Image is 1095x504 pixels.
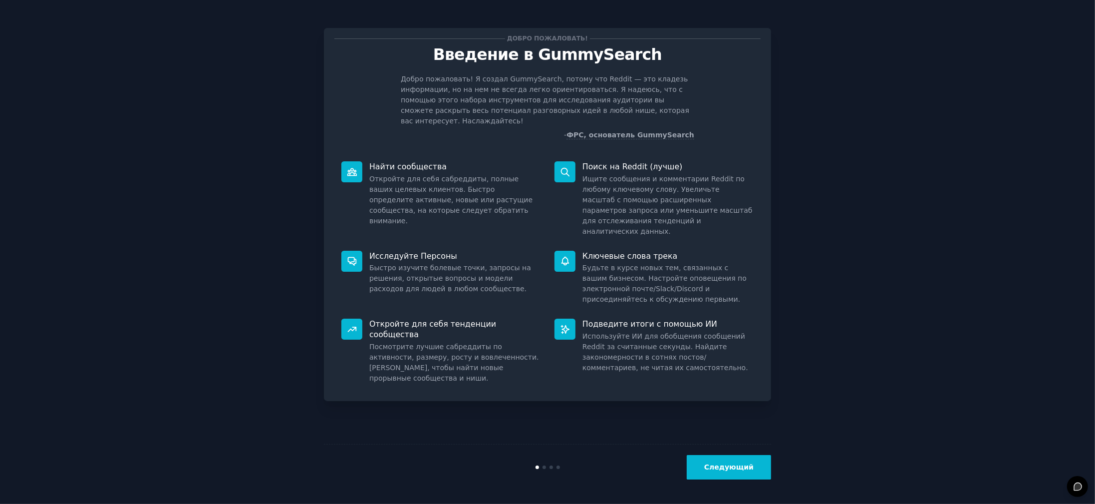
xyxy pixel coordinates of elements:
p: Поиск на Reddit (лучше) [582,161,754,172]
dd: Ищите сообщения и комментарии Reddit по любому ключевому слову. Увеличьте масштаб с помощью расши... [582,174,754,237]
dd: Посмотрите лучшие сабреддиты по активности, размеру, росту и вовлеченности. [PERSON_NAME], чтобы ... [369,342,541,384]
span: Добро пожаловать! [505,33,589,44]
p: Ключевые слова трека [582,251,754,261]
p: Найти сообщества [369,161,541,172]
dd: Быстро изучите болевые точки, запросы на решения, открытые вопросы и модели расходов для людей в ... [369,263,541,294]
p: Добро пожаловать! Я создал GummySearch, потому что Reddit — это кладезь информации, но на нем не ... [401,74,694,126]
dd: Используйте ИИ для обобщения сообщений Reddit за считанные секунды. Найдите закономерности в сотн... [582,331,754,373]
p: Введение в GummySearch [334,46,761,63]
div: - [564,130,694,140]
dd: Откройте для себя сабреддиты, полные ваших целевых клиентов. Быстро определите активные, новые ил... [369,174,541,226]
dd: Будьте в курсе новых тем, связанных с вашим бизнесом. Настройте оповещения по электронной почте/S... [582,263,754,305]
p: Исследуйте Персоны [369,251,541,261]
p: Подведите итоги с помощью ИИ [582,319,754,329]
a: ФРС, основатель GummySearch [566,131,694,139]
p: Откройте для себя тенденции сообщества [369,319,541,340]
button: Следующий [687,455,771,480]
